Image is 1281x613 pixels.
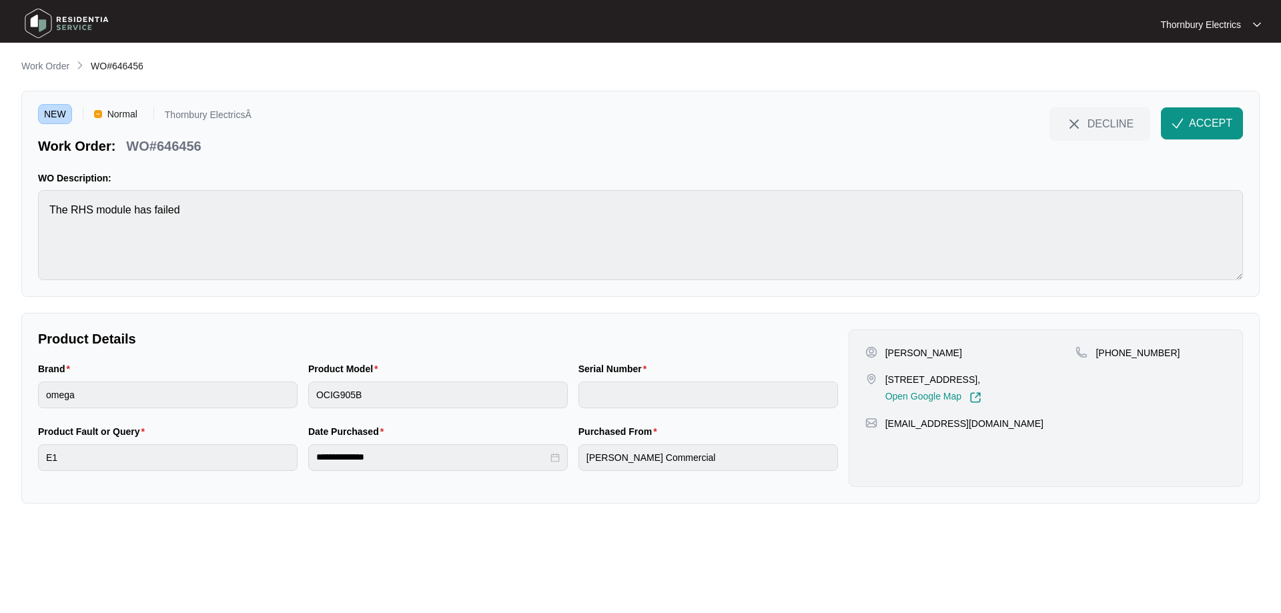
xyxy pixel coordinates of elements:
[38,171,1243,185] p: WO Description:
[126,137,201,155] p: WO#646456
[38,425,150,438] label: Product Fault or Query
[308,425,389,438] label: Date Purchased
[38,382,298,408] input: Brand
[578,425,663,438] label: Purchased From
[38,330,838,348] p: Product Details
[91,61,143,71] span: WO#646456
[885,392,981,404] a: Open Google Map
[38,104,72,124] span: NEW
[1160,18,1241,31] p: Thornbury Electrics
[578,362,652,376] label: Serial Number
[38,362,75,376] label: Brand
[19,59,72,74] a: Work Order
[1066,116,1082,132] img: close-Icon
[1172,117,1184,129] img: check-Icon
[165,110,252,124] p: Thornbury ElectricsÂ
[865,346,877,358] img: user-pin
[94,110,102,118] img: Vercel Logo
[1049,107,1150,139] button: close-IconDECLINE
[38,137,115,155] p: Work Order:
[1088,116,1134,131] span: DECLINE
[885,373,981,386] p: [STREET_ADDRESS],
[38,444,298,471] input: Product Fault or Query
[21,59,69,73] p: Work Order
[102,104,143,124] span: Normal
[1161,107,1243,139] button: check-IconACCEPT
[308,362,384,376] label: Product Model
[1253,21,1261,28] img: dropdown arrow
[578,382,838,408] input: Serial Number
[20,3,113,43] img: residentia service logo
[1189,115,1232,131] span: ACCEPT
[38,190,1243,280] textarea: The RHS module has failed
[1076,346,1088,358] img: map-pin
[969,392,981,404] img: Link-External
[316,450,548,464] input: Date Purchased
[865,417,877,429] img: map-pin
[885,346,962,360] p: [PERSON_NAME]
[1096,346,1180,360] p: [PHONE_NUMBER]
[578,444,838,471] input: Purchased From
[75,60,85,71] img: chevron-right
[308,382,568,408] input: Product Model
[865,373,877,385] img: map-pin
[885,417,1043,430] p: [EMAIL_ADDRESS][DOMAIN_NAME]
